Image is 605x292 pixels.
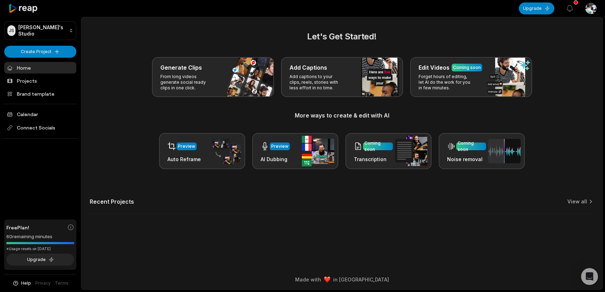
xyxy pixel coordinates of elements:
img: noise_removal.png [488,139,521,163]
p: Forget hours of editing, let AI do the work for you in few minutes. [419,74,473,91]
a: Privacy [35,280,51,286]
span: Connect Socials [4,121,76,134]
span: Free Plan! [6,224,29,231]
div: *Usage resets on [DATE] [6,246,74,252]
p: Add captions to your clips, reels, stories with less effort in no time. [289,74,344,91]
h3: AI Dubbing [261,155,290,163]
h2: Let's Get Started! [90,30,594,43]
h3: Generate Clips [160,63,202,72]
button: Upgrade [6,254,74,266]
div: Preview [178,143,195,150]
div: 60 remaining minutes [6,233,74,240]
div: Preview [271,143,288,150]
img: ai_dubbing.png [302,136,334,166]
h3: Transcription [354,155,393,163]
div: Coming soon [453,64,481,71]
a: Terms [55,280,69,286]
a: Calendar [4,108,76,120]
div: Coming soon [364,140,391,153]
a: Home [4,62,76,74]
a: Projects [4,75,76,87]
p: From long videos generate social ready clips in one click. [160,74,215,91]
button: Help [12,280,31,286]
div: Coming soon [458,140,485,153]
h2: Recent Projects [90,198,134,205]
div: JS [7,25,15,36]
h3: Add Captions [289,63,327,72]
h3: Auto Reframe [167,155,201,163]
div: Made with in [GEOGRAPHIC_DATA] [88,276,596,283]
p: [PERSON_NAME]'s Studio [18,24,66,37]
img: auto_reframe.png [209,138,241,165]
a: View all [567,198,587,205]
span: Help [21,280,31,286]
a: Brand template [4,88,76,100]
button: Upgrade [519,2,554,14]
div: Open Intercom Messenger [581,268,598,285]
h3: More ways to create & edit with AI [90,111,594,120]
h3: Noise removal [447,155,486,163]
img: transcription.png [395,136,427,166]
h3: Edit Videos [419,63,450,72]
img: heart emoji [324,277,330,283]
button: Create Project [4,46,76,58]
